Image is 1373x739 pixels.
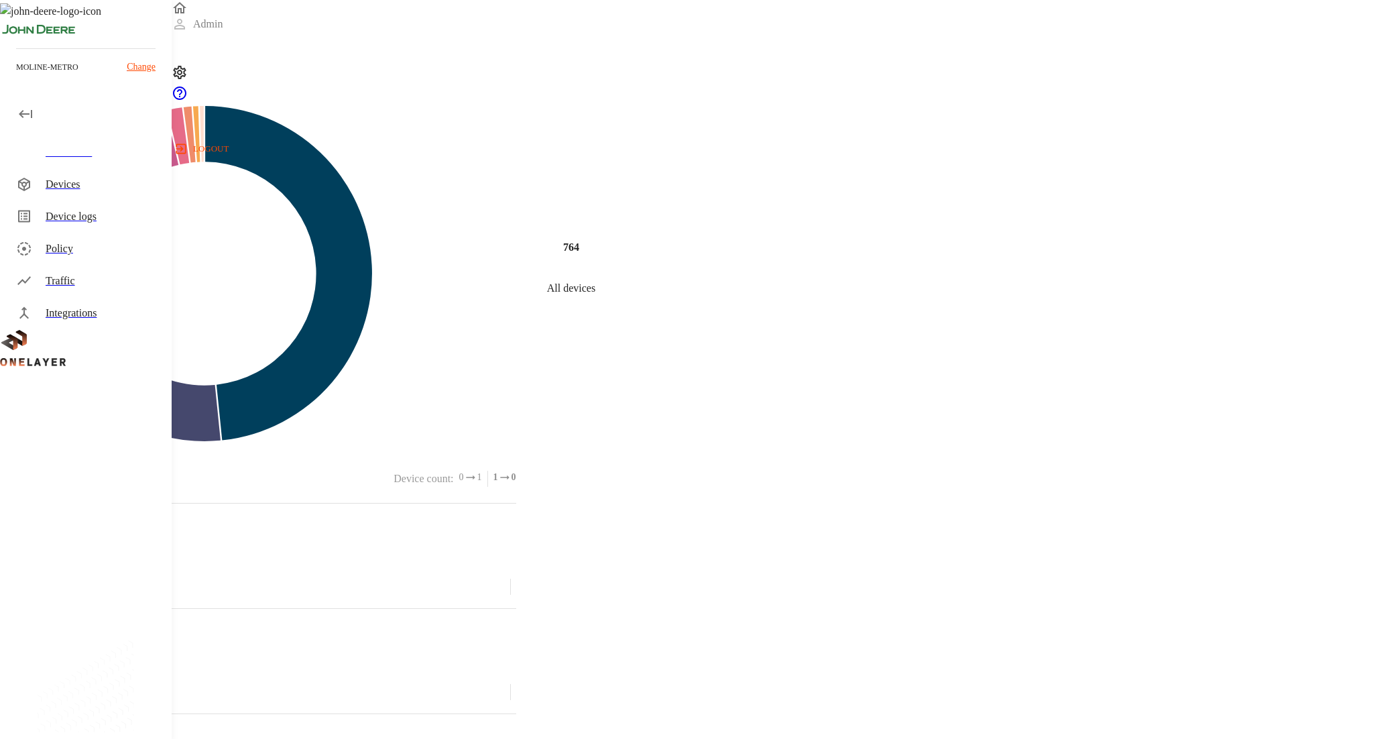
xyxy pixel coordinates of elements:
p: All devices [547,280,595,296]
span: 1 [477,471,482,484]
span: Support Portal [172,92,188,103]
span: 0 [512,471,516,484]
span: 1 [493,471,498,484]
button: logout [172,138,234,160]
h4: 764 [563,239,579,255]
p: Admin [193,16,223,32]
a: logout [172,138,1373,160]
a: onelayer-support [172,92,188,103]
span: 0 [459,471,464,484]
p: Device count : [394,471,453,487]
